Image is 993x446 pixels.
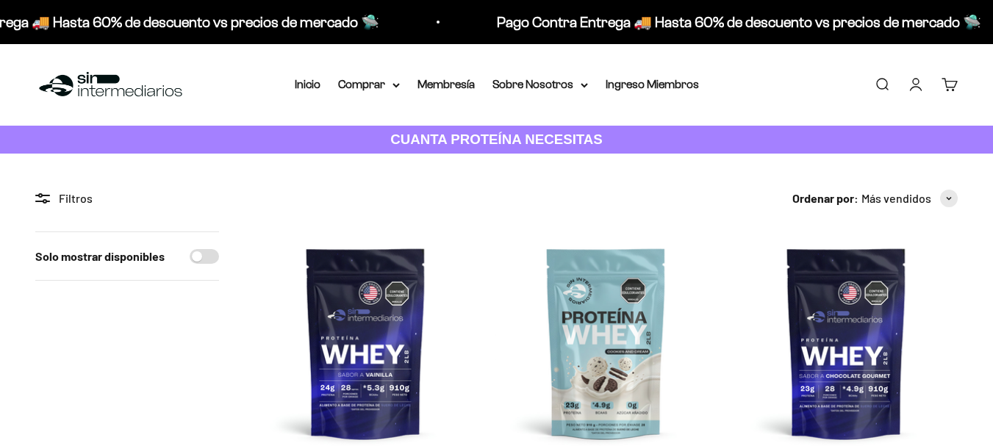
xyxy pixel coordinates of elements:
[390,132,603,147] strong: CUANTA PROTEÍNA NECESITAS
[295,78,320,90] a: Inicio
[861,189,958,208] button: Más vendidos
[35,189,219,208] div: Filtros
[495,10,980,34] p: Pago Contra Entrega 🚚 Hasta 60% de descuento vs precios de mercado 🛸
[861,189,931,208] span: Más vendidos
[492,75,588,94] summary: Sobre Nosotros
[338,75,400,94] summary: Comprar
[417,78,475,90] a: Membresía
[35,247,165,266] label: Solo mostrar disponibles
[606,78,699,90] a: Ingreso Miembros
[792,189,858,208] span: Ordenar por:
